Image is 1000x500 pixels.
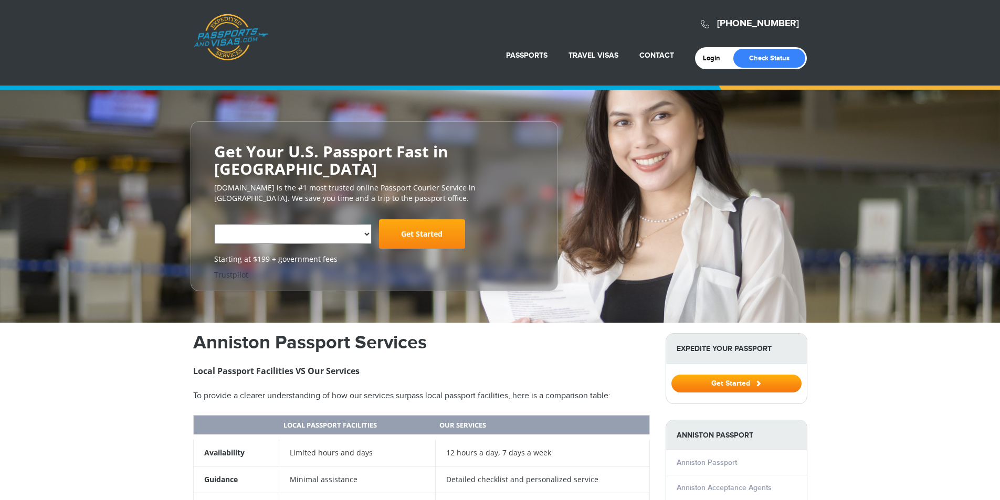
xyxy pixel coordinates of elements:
[717,18,799,29] a: [PHONE_NUMBER]
[214,254,534,264] span: Starting at $199 + government fees
[214,183,534,204] p: [DOMAIN_NAME] is the #1 most trusted online Passport Courier Service in [GEOGRAPHIC_DATA]. We sav...
[204,448,245,458] strong: Availability
[703,54,728,62] a: Login
[435,437,649,466] td: 12 hours a day, 7 days a week
[677,458,737,467] a: Anniston Passport
[214,270,248,280] a: Trustpilot
[671,375,802,392] button: Get Started
[193,333,650,352] h1: Anniston Passport Services
[214,143,534,177] h2: Get Your U.S. Passport Fast in [GEOGRAPHIC_DATA]
[279,415,435,437] th: Local Passport Facilities
[435,415,649,437] th: Our Services
[677,483,772,492] a: Anniston Acceptance Agents
[671,379,802,387] a: Get Started
[204,474,238,484] strong: Guidance
[279,437,435,466] td: Limited hours and days
[666,334,807,364] strong: Expedite Your Passport
[733,49,805,68] a: Check Status
[435,466,649,493] td: Detailed checklist and personalized service
[569,51,618,60] a: Travel Visas
[279,466,435,493] td: Minimal assistance
[194,14,268,61] a: Passports & [DOMAIN_NAME]
[506,51,548,60] a: Passports
[193,365,650,377] h3: Local Passport Facilities VS Our Services
[666,420,807,450] strong: Anniston Passport
[193,390,650,402] p: To provide a clearer understanding of how our services surpass local passport facilities, here is...
[639,51,674,60] a: Contact
[379,219,465,249] a: Get Started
